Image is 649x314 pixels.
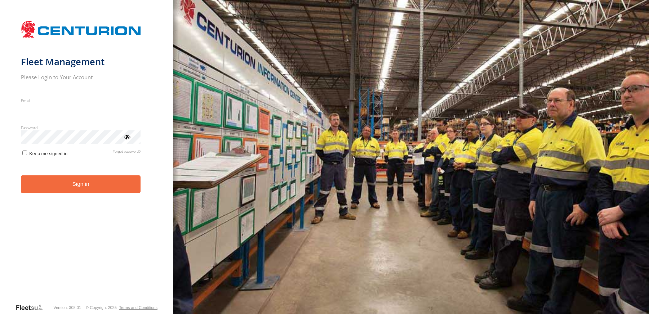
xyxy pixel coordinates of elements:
span: Keep me signed in [29,151,67,156]
button: Sign in [21,175,141,193]
h2: Please Login to Your Account [21,73,141,81]
a: Visit our Website [15,304,49,311]
img: Centurion Transport [21,20,141,39]
label: Password [21,125,141,130]
input: Keep me signed in [22,151,27,155]
div: Version: 308.01 [54,305,81,310]
h1: Fleet Management [21,56,141,68]
div: © Copyright 2025 - [86,305,157,310]
label: Email [21,98,141,103]
div: ViewPassword [123,133,130,140]
a: Forgot password? [113,149,141,156]
a: Terms and Conditions [119,305,157,310]
form: main [21,17,152,303]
